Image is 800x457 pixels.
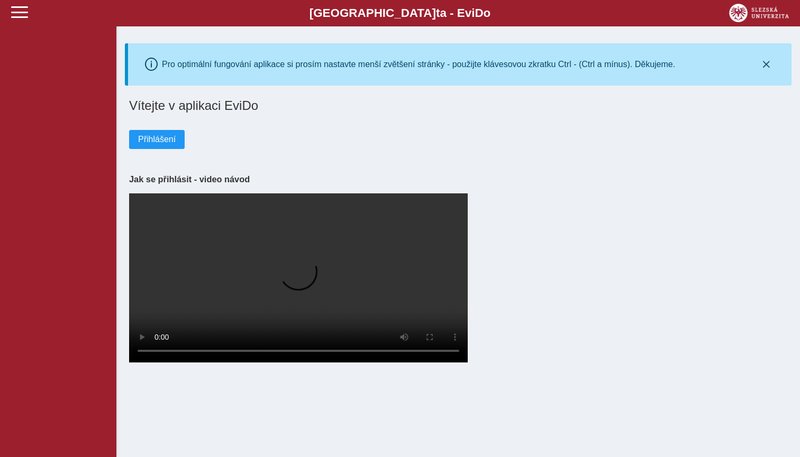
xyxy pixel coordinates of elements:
[129,130,185,149] button: Přihlášení
[129,193,468,362] video: Your browser does not support the video tag.
[129,98,787,113] h1: Vítejte v aplikaci EviDo
[729,4,789,22] img: logo_web_su.png
[475,6,483,20] span: D
[138,135,176,144] span: Přihlášení
[484,6,491,20] span: o
[129,174,787,184] h3: Jak se přihlásit - video návod
[436,6,440,20] span: t
[162,60,675,69] div: Pro optimální fungování aplikace si prosím nastavte menší zvětšení stránky - použijte klávesovou ...
[32,6,768,20] b: [GEOGRAPHIC_DATA] a - Evi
